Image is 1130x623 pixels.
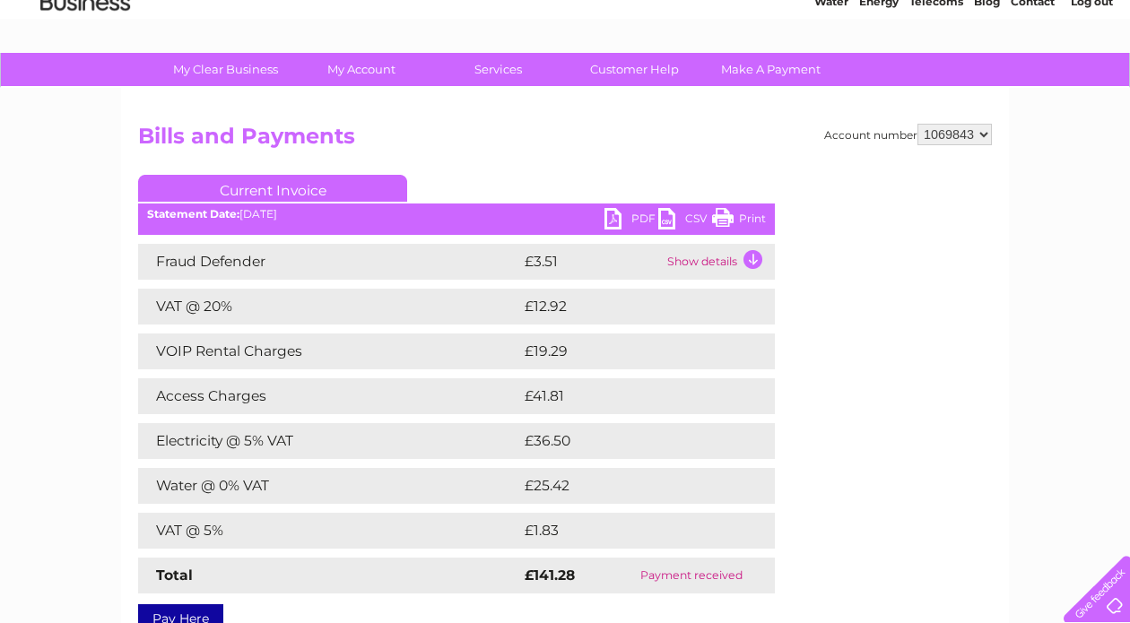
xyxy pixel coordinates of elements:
[609,558,775,593] td: Payment received
[138,244,520,280] td: Fraud Defender
[712,208,766,234] a: Print
[138,513,520,549] td: VAT @ 5%
[143,10,990,87] div: Clear Business is a trading name of Verastar Limited (registered in [GEOGRAPHIC_DATA] No. 3667643...
[138,378,520,414] td: Access Charges
[697,53,845,86] a: Make A Payment
[520,423,739,459] td: £36.50
[138,423,520,459] td: Electricity @ 5% VAT
[138,289,520,324] td: VAT @ 20%
[974,76,1000,90] a: Blog
[138,175,407,202] a: Current Invoice
[520,244,663,280] td: £3.51
[152,53,300,86] a: My Clear Business
[138,333,520,369] td: VOIP Rental Charges
[1071,76,1113,90] a: Log out
[859,76,899,90] a: Energy
[138,468,520,504] td: Water @ 0% VAT
[520,513,731,549] td: £1.83
[520,378,735,414] td: £41.81
[288,53,436,86] a: My Account
[663,244,775,280] td: Show details
[525,567,575,584] strong: £141.28
[39,47,131,101] img: logo.png
[604,208,658,234] a: PDF
[156,567,193,584] strong: Total
[814,76,848,90] a: Water
[792,9,916,31] a: 0333 014 3131
[424,53,572,86] a: Services
[147,207,239,221] b: Statement Date:
[138,208,775,221] div: [DATE]
[520,333,737,369] td: £19.29
[824,124,992,145] div: Account number
[561,53,708,86] a: Customer Help
[1011,76,1055,90] a: Contact
[138,124,992,158] h2: Bills and Payments
[658,208,712,234] a: CSV
[909,76,963,90] a: Telecoms
[520,289,737,324] td: £12.92
[520,468,738,504] td: £25.42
